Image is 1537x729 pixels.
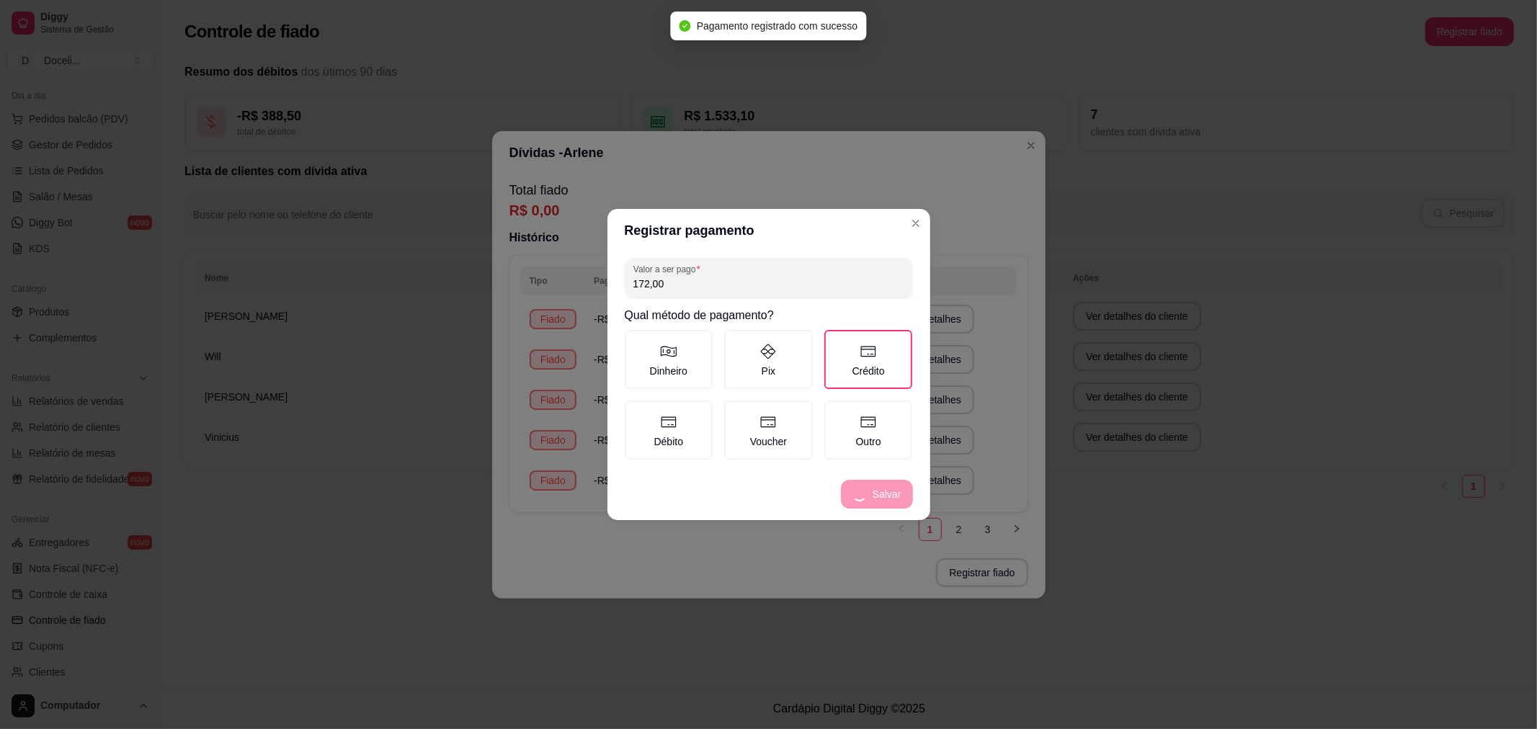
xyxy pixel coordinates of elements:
h2: Qual método de pagamento? [625,307,913,324]
label: Débito [625,401,713,460]
span: check-circle [680,20,691,32]
input: Valor a ser pago [633,277,904,291]
header: Registrar pagamento [607,209,930,252]
label: Dinheiro [625,330,713,389]
label: Valor a ser pago [633,263,705,275]
label: Voucher [724,401,813,460]
label: Outro [824,401,913,460]
span: Pagamento registrado com sucesso [697,20,857,32]
button: Close [904,212,927,235]
label: Crédito [824,330,913,389]
label: Pix [724,330,813,389]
